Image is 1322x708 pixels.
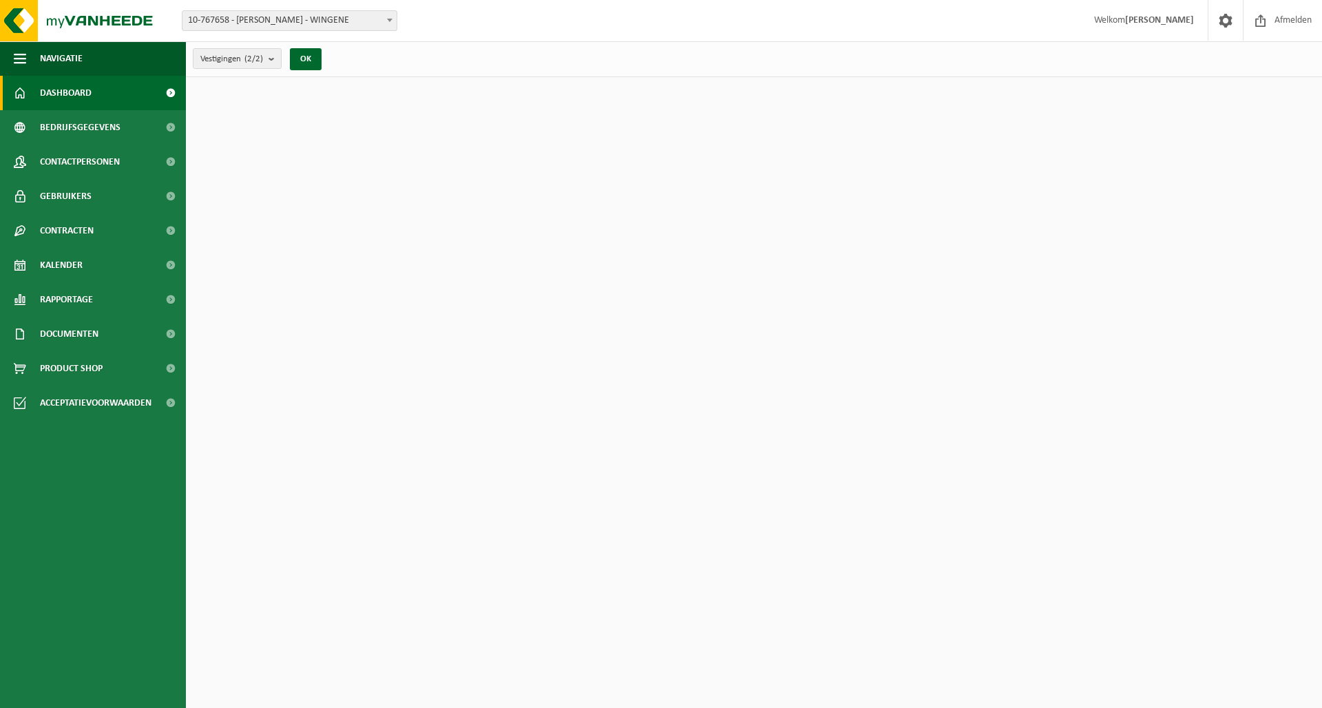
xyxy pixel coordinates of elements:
span: Product Shop [40,351,103,386]
span: Contactpersonen [40,145,120,179]
span: Rapportage [40,282,93,317]
button: Vestigingen(2/2) [193,48,282,69]
count: (2/2) [244,54,263,63]
span: Documenten [40,317,98,351]
span: Kalender [40,248,83,282]
span: Bedrijfsgegevens [40,110,120,145]
span: Vestigingen [200,49,263,70]
span: Navigatie [40,41,83,76]
button: OK [290,48,322,70]
span: Gebruikers [40,179,92,214]
span: Acceptatievoorwaarden [40,386,151,420]
span: 10-767658 - GERO KEUKENS - WINGENE [182,10,397,31]
span: Contracten [40,214,94,248]
span: 10-767658 - GERO KEUKENS - WINGENE [182,11,397,30]
span: Dashboard [40,76,92,110]
strong: [PERSON_NAME] [1125,15,1194,25]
